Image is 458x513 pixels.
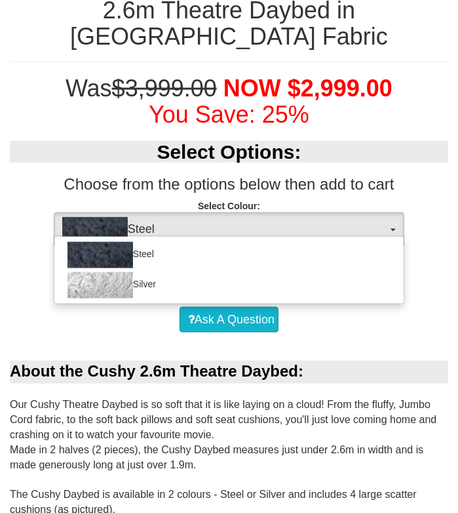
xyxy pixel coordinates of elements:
span: Steel [62,217,387,243]
font: You Save: 25% [149,101,309,128]
button: SteelSteel [54,213,404,248]
img: Steel [67,242,133,268]
b: Select Options: [157,141,301,163]
img: Steel [62,217,128,243]
img: Silver [67,272,133,298]
h1: Was [10,75,448,127]
span: NOW $2,999.00 [223,75,392,102]
strong: Select Colour: [198,201,260,211]
h3: Choose from the options below then add to cart [10,176,448,193]
del: $3,999.00 [112,75,217,102]
a: Ask A Question [180,307,278,333]
a: Silver [54,270,404,300]
a: Steel [54,240,404,270]
div: About the Cushy 2.6m Theatre Daybed: [10,361,448,383]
